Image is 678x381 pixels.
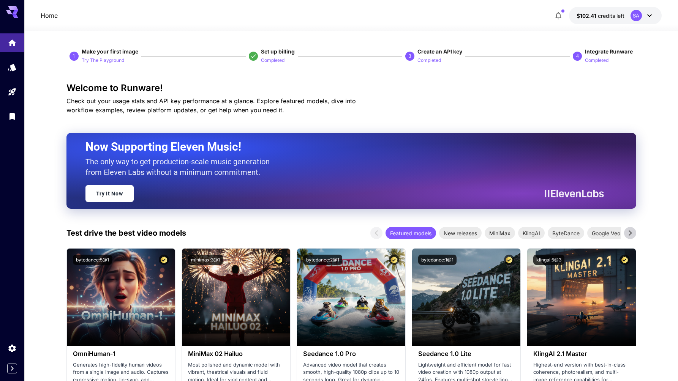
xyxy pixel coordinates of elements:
[82,57,124,64] p: Try The Playground
[159,255,169,265] button: Certified Model – Vetted for best performance and includes a commercial license.
[504,255,514,265] button: Certified Model – Vetted for best performance and includes a commercial license.
[527,249,635,346] img: alt
[585,48,633,55] span: Integrate Runware
[386,229,436,237] span: Featured models
[261,57,284,64] p: Completed
[386,227,436,239] div: Featured models
[82,48,138,55] span: Make your first image
[188,255,223,265] button: minimax:3@1
[533,255,564,265] button: klingai:5@3
[67,249,175,346] img: alt
[274,255,284,265] button: Certified Model – Vetted for best performance and includes a commercial license.
[303,350,399,357] h3: Seedance 1.0 Pro
[598,13,624,19] span: credits left
[85,140,598,154] h2: Now Supporting Eleven Music!
[66,227,186,239] p: Test drive the best video models
[417,55,441,65] button: Completed
[66,83,636,93] h3: Welcome to Runware!
[576,53,579,60] p: 4
[8,112,17,121] div: Library
[389,255,399,265] button: Certified Model – Vetted for best performance and includes a commercial license.
[188,350,284,357] h3: MiniMax 02 Hailuo
[620,255,630,265] button: Certified Model – Vetted for best performance and includes a commercial license.
[417,48,462,55] span: Create an API key
[73,53,75,60] p: 1
[303,255,342,265] button: bytedance:2@1
[548,229,584,237] span: ByteDance
[518,229,545,237] span: KlingAI
[412,249,520,346] img: alt
[297,249,405,346] img: alt
[73,350,169,357] h3: OmniHuman‑1
[569,7,662,24] button: $102.40775SA
[485,229,515,237] span: MiniMax
[548,227,584,239] div: ByteDance
[82,55,124,65] button: Try The Playground
[66,97,356,114] span: Check out your usage stats and API key performance at a glance. Explore featured models, dive int...
[7,364,17,373] button: Expand sidebar
[485,227,515,239] div: MiniMax
[418,255,457,265] button: bytedance:1@1
[585,55,608,65] button: Completed
[417,57,441,64] p: Completed
[577,12,624,20] div: $102.40775
[85,156,275,178] p: The only way to get production-scale music generation from Eleven Labs without a minimum commitment.
[439,227,482,239] div: New releases
[8,63,17,72] div: Models
[439,229,482,237] span: New releases
[631,10,642,21] div: SA
[409,53,411,60] p: 3
[418,350,514,357] h3: Seedance 1.0 Lite
[585,57,608,64] p: Completed
[587,229,625,237] span: Google Veo
[587,227,625,239] div: Google Veo
[73,255,112,265] button: bytedance:5@1
[8,87,17,97] div: Playground
[261,48,295,55] span: Set up billing
[577,13,598,19] span: $102.41
[518,227,545,239] div: KlingAI
[41,11,58,20] a: Home
[8,37,17,47] div: Home
[8,343,17,353] div: Settings
[41,11,58,20] nav: breadcrumb
[85,185,134,202] a: Try It Now
[261,55,284,65] button: Completed
[533,350,629,357] h3: KlingAI 2.1 Master
[182,249,290,346] img: alt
